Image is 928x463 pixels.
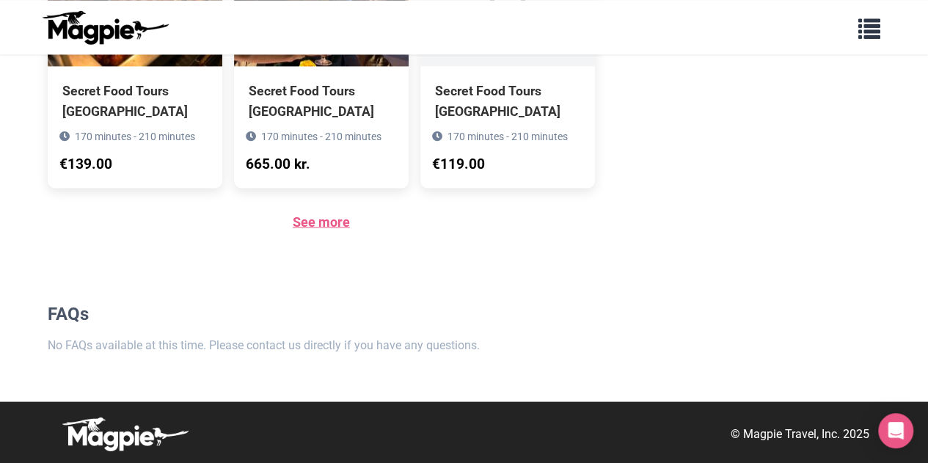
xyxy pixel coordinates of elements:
div: €119.00 [432,153,485,176]
div: €139.00 [59,153,112,176]
img: logo-ab69f6fb50320c5b225c76a69d11143b.png [39,10,171,45]
div: Secret Food Tours [GEOGRAPHIC_DATA] [435,81,580,122]
div: 665.00 kr. [246,153,310,176]
div: Open Intercom Messenger [878,413,913,448]
span: 170 minutes - 210 minutes [261,131,381,142]
span: 170 minutes - 210 minutes [447,131,568,142]
h2: FAQs [48,303,596,324]
p: No FAQs available at this time. Please contact us directly if you have any questions. [48,335,596,354]
p: © Magpie Travel, Inc. 2025 [731,424,869,443]
div: Secret Food Tours [GEOGRAPHIC_DATA] [249,81,394,122]
span: 170 minutes - 210 minutes [75,131,195,142]
img: logo-white-d94fa1abed81b67a048b3d0f0ab5b955.png [59,416,191,451]
a: See more [293,214,350,229]
div: Secret Food Tours [GEOGRAPHIC_DATA] [62,81,208,122]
